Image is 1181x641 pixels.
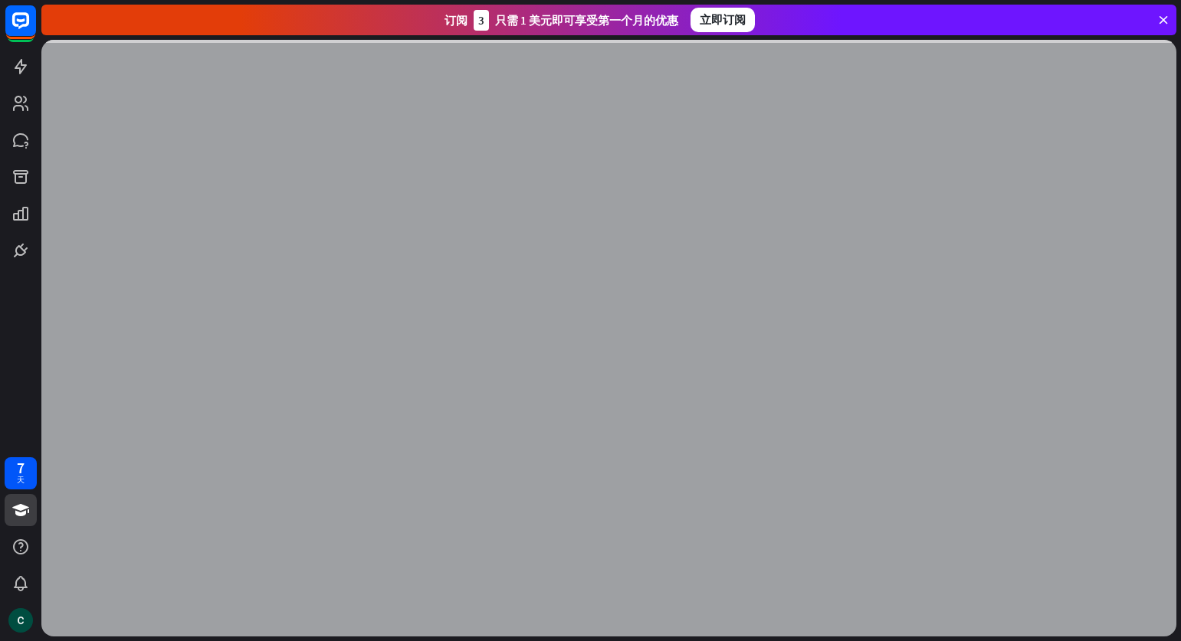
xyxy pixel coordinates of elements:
font: 立即订阅 [700,12,746,27]
font: 只需 1 美元即可享受第一个月的优惠 [495,13,678,28]
a: 7 天 [5,457,37,489]
font: 订阅 [445,13,467,28]
font: 3 [478,13,484,28]
font: 天 [17,475,25,485]
font: 7 [17,458,25,477]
